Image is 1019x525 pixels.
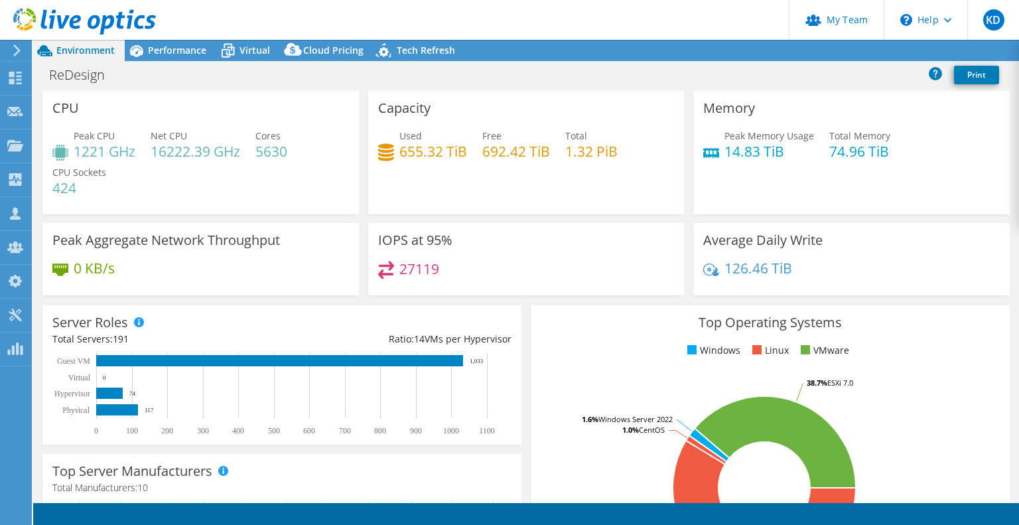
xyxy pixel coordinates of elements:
[268,426,280,435] text: 500
[148,44,206,56] span: Performance
[94,426,98,435] text: 0
[197,426,209,435] text: 300
[68,373,91,382] text: Virtual
[74,144,135,159] h4: 1221 GHz
[399,129,422,142] span: Used
[827,378,853,388] tspan: ESXi 7.0
[378,233,452,248] h3: IOPS at 95%
[151,144,240,159] h4: 16222.39 GHz
[829,129,890,142] span: Total Memory
[479,426,495,435] text: 1100
[52,315,128,330] h3: Server Roles
[43,68,125,82] h1: ReDesign
[282,332,511,346] div: Ratio: VMs per Hypervisor
[145,407,154,413] text: 117
[103,374,106,381] text: 0
[378,101,431,115] h3: Capacity
[598,414,673,424] tspan: Windows Server 2022
[74,129,115,142] span: Peak CPU
[129,390,136,397] text: 74
[126,426,138,435] text: 100
[137,481,148,494] span: 10
[829,144,890,159] h4: 74.96 TiB
[954,66,999,84] a: Print
[57,356,90,366] text: Guest VM
[724,129,814,142] span: Peak Memory Usage
[56,44,115,56] span: Environment
[52,181,106,195] h4: 424
[622,425,639,435] tspan: 1.0%
[470,358,484,364] text: 1,033
[482,144,550,159] h4: 692.42 TiB
[52,481,511,495] h4: Total Manufacturers:
[399,144,467,159] h4: 655.32 TiB
[724,144,814,159] h4: 14.83 TiB
[62,406,90,415] text: Physical
[797,343,849,358] li: VMware
[52,101,79,115] h3: CPU
[749,343,789,358] li: Linux
[52,166,106,179] span: CPU Sockets
[374,426,386,435] text: 800
[703,101,755,115] h3: Memory
[54,389,90,398] text: Hypervisor
[541,315,1000,330] h3: Top Operating Systems
[482,129,502,142] span: Free
[52,464,212,479] h3: Top Server Manufacturers
[232,426,244,435] text: 400
[565,129,587,142] span: Total
[303,44,364,56] span: Cloud Pricing
[239,44,270,56] span: Virtual
[397,44,455,56] span: Tech Refresh
[303,426,315,435] text: 600
[582,414,598,424] tspan: 1.6%
[684,343,740,358] li: Windows
[339,426,351,435] text: 700
[113,333,129,345] span: 191
[52,233,280,248] h3: Peak Aggregate Network Throughput
[443,426,459,435] text: 1000
[983,9,1004,31] span: KD
[639,425,665,435] tspan: CentOS
[255,129,281,142] span: Cores
[414,333,425,345] span: 14
[565,144,618,159] h4: 1.32 PiB
[399,262,439,276] h4: 27119
[703,233,823,248] h3: Average Daily Write
[255,144,287,159] h4: 5630
[161,426,173,435] text: 200
[151,129,187,142] span: Net CPU
[724,261,792,275] h4: 126.46 TiB
[900,14,912,26] svg: \n
[807,378,827,388] tspan: 38.7%
[410,426,422,435] text: 900
[74,261,115,275] h4: 0 KB/s
[52,332,282,346] div: Total Servers:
